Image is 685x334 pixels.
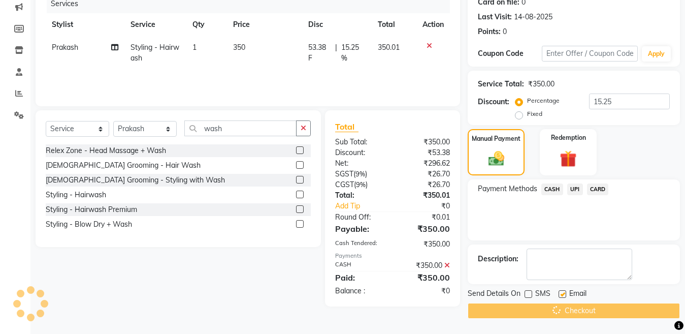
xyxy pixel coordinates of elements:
div: [DEMOGRAPHIC_DATA] Grooming - Styling with Wash [46,175,225,186]
div: ( ) [328,179,393,190]
div: Payable: [328,223,393,235]
div: Coupon Code [478,48,542,59]
span: 15.25 % [341,42,366,64]
div: ₹0 [393,286,458,296]
span: Send Details On [468,288,520,301]
a: Add Tip [328,201,403,211]
th: Disc [302,13,372,36]
div: Points: [478,26,501,37]
label: Manual Payment [472,134,520,143]
th: Qty [186,13,227,36]
th: Total [372,13,416,36]
th: Service [124,13,186,36]
div: Round Off: [328,212,393,223]
span: Email [569,288,586,301]
img: _gift.svg [554,148,582,169]
span: 9% [356,180,366,189]
div: ₹350.00 [528,79,554,89]
span: Styling - Hairwash [131,43,179,63]
div: ₹350.00 [393,223,458,235]
div: Description: [478,254,518,264]
th: Price [227,13,302,36]
div: Styling - Hairwash Premium [46,204,137,215]
span: Prakash [52,43,78,52]
span: UPI [567,184,583,195]
div: [DEMOGRAPHIC_DATA] Grooming - Hair Wash [46,160,201,171]
input: Enter Offer / Coupon Code [542,46,638,62]
span: CGST [335,180,354,189]
span: 350.01 [378,43,400,52]
div: CASH [328,260,393,271]
div: ₹350.00 [393,239,458,250]
span: SGST [335,169,353,178]
div: Net: [328,158,393,169]
div: ₹26.70 [393,169,458,179]
div: ₹53.38 [393,147,458,158]
span: 9% [355,170,365,178]
span: Total [335,122,358,132]
label: Redemption [551,133,586,142]
div: Relex Zone - Head Massage + Wash [46,145,166,156]
button: Apply [642,46,671,62]
div: 14-08-2025 [514,12,552,22]
div: Total: [328,190,393,201]
div: 0 [503,26,507,37]
th: Action [416,13,450,36]
span: SMS [535,288,550,301]
div: ₹0 [403,201,458,211]
div: ₹350.01 [393,190,458,201]
div: Balance : [328,286,393,296]
label: Percentage [527,96,560,105]
div: ₹26.70 [393,179,458,190]
span: CARD [587,184,609,195]
div: Cash Tendered: [328,239,393,250]
span: 53.38 F [308,42,331,64]
span: | [335,42,337,64]
div: ₹350.00 [393,260,458,271]
label: Fixed [527,109,542,118]
div: Sub Total: [328,137,393,147]
div: ₹296.62 [393,158,458,169]
div: Discount: [478,97,509,107]
div: Service Total: [478,79,524,89]
div: Styling - Blow Dry + Wash [46,219,132,230]
div: Payments [335,252,450,260]
div: ₹350.00 [393,271,458,284]
span: 1 [192,43,197,52]
div: ₹350.00 [393,137,458,147]
div: Paid: [328,271,393,284]
div: Discount: [328,147,393,158]
th: Stylist [46,13,124,36]
div: ( ) [328,169,393,179]
span: Payment Methods [478,184,537,194]
div: Styling - Hairwash [46,190,106,200]
span: CASH [541,184,563,195]
div: Last Visit: [478,12,512,22]
span: 350 [233,43,245,52]
img: _cash.svg [483,149,509,168]
div: ₹0.01 [393,212,458,223]
input: Search or Scan [184,120,297,136]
